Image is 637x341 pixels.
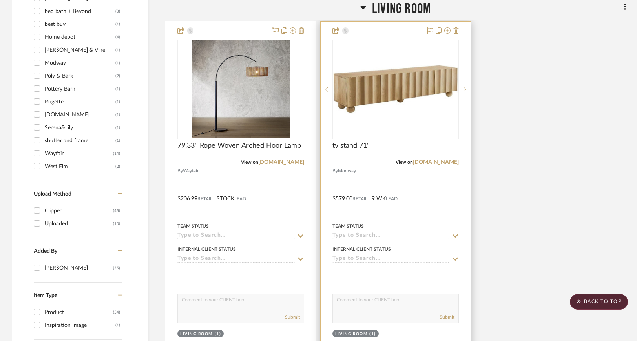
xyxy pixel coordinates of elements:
div: (1) [115,319,120,332]
div: (1) [115,134,120,147]
div: Internal Client Status [177,246,236,253]
div: Poly & Bark [45,70,115,82]
span: Added By [34,248,57,254]
div: [DOMAIN_NAME] [45,109,115,121]
div: Living Room [335,331,368,337]
div: (14) [113,147,120,160]
div: (1) [115,109,120,121]
div: 0 [333,40,459,139]
div: (55) [113,262,120,274]
span: Item Type [34,293,57,298]
div: (2) [115,70,120,82]
button: Submit [285,314,300,321]
div: Modway [45,57,115,69]
div: (1) [115,44,120,56]
div: (1) [115,83,120,95]
span: Upload Method [34,191,71,197]
input: Type to Search… [177,232,295,240]
span: 79.33'' Rope Woven Arched Floor Lamp [177,141,301,150]
scroll-to-top-button: BACK TO TOP [570,294,628,310]
span: Wayfair [183,167,199,175]
input: Type to Search… [332,232,450,240]
div: [PERSON_NAME] & Vine [45,44,115,56]
span: tv stand 71" [332,141,370,150]
div: bed bath + Beyond [45,5,115,18]
div: Home depot [45,31,115,44]
span: Modway [338,167,356,175]
div: (1) [215,331,221,337]
div: Team Status [332,223,364,230]
div: [PERSON_NAME] [45,262,113,274]
span: View on [241,160,258,165]
div: Pottery Barn [45,83,115,95]
a: [DOMAIN_NAME] [258,160,304,165]
div: (3) [115,5,120,18]
div: Serena&Lily [45,122,115,134]
div: Wayfair [45,147,113,160]
div: West Elm [45,160,115,173]
span: By [332,167,338,175]
div: Living Room [180,331,213,337]
div: Clipped [45,205,113,217]
img: 79.33'' Rope Woven Arched Floor Lamp [192,40,290,138]
div: Inspiration Image [45,319,115,332]
input: Type to Search… [177,256,295,263]
div: Rugette [45,96,115,108]
button: Submit [440,314,454,321]
div: (54) [113,306,120,319]
div: Product [45,306,113,319]
div: (4) [115,31,120,44]
div: Internal Client Status [332,246,391,253]
div: best buy [45,18,115,31]
div: shutter and frame [45,134,115,147]
img: tv stand 71" [333,65,458,114]
div: (1) [115,57,120,69]
div: (45) [113,205,120,217]
div: (10) [113,218,120,230]
div: Team Status [177,223,209,230]
span: By [177,167,183,175]
span: View on [396,160,413,165]
div: Uploaded [45,218,113,230]
div: (2) [115,160,120,173]
div: (1) [115,18,120,31]
div: (1) [115,122,120,134]
div: (1) [369,331,376,337]
div: (1) [115,96,120,108]
input: Type to Search… [332,256,450,263]
a: [DOMAIN_NAME] [413,160,459,165]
